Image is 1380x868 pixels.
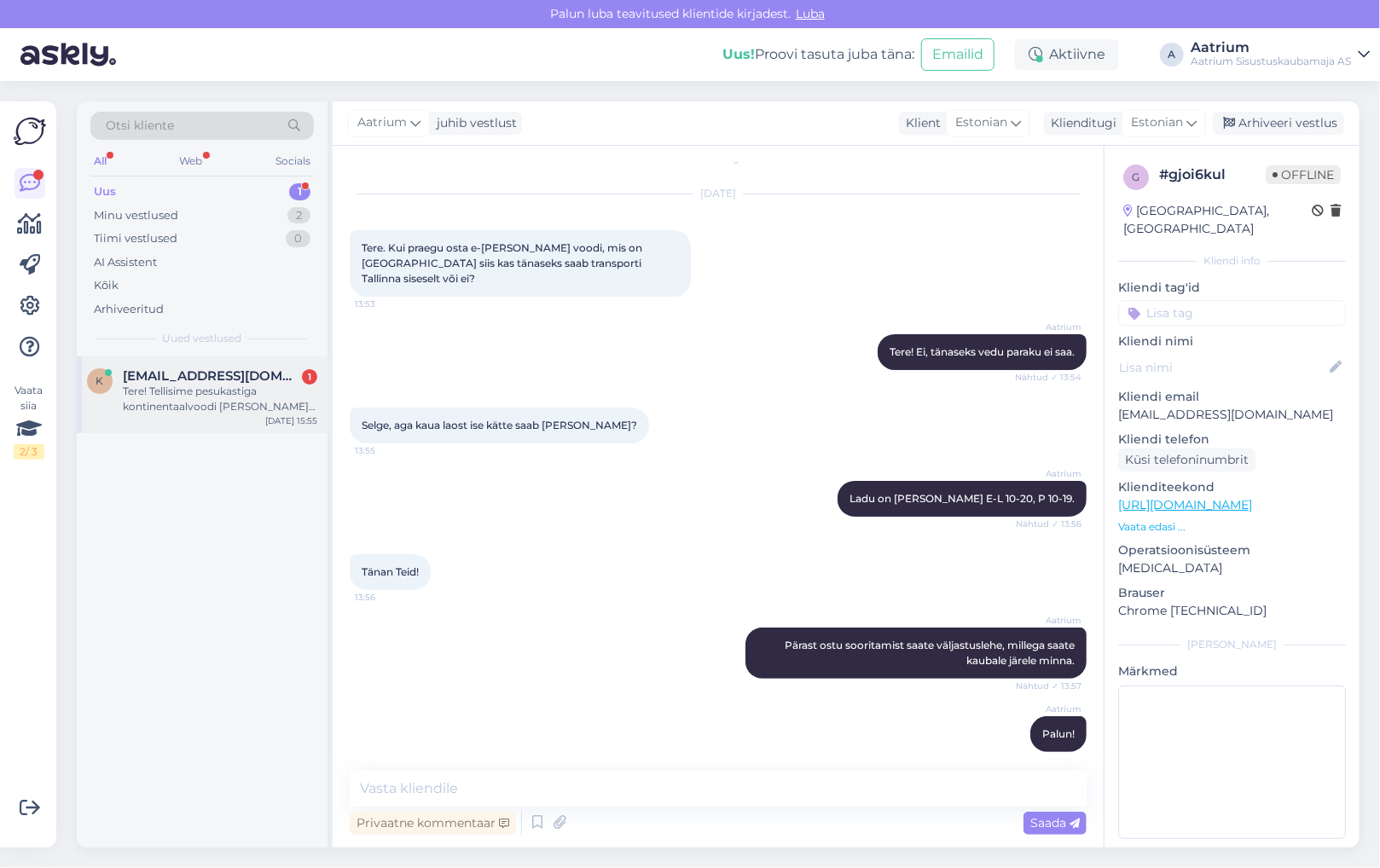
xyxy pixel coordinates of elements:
[163,331,242,346] span: Uued vestlused
[14,115,46,148] img: Askly Logo
[1016,518,1081,530] span: Nähtud ✓ 13:56
[1118,541,1346,559] p: Operatsioonisüsteem
[1119,358,1326,377] input: Lisa nimi
[96,374,104,387] span: k
[362,419,637,431] span: Selge, aga kaua laost ise kätte saab [PERSON_NAME]?
[1123,202,1312,238] div: [GEOGRAPHIC_DATA], [GEOGRAPHIC_DATA]
[123,384,317,414] div: Tere! Tellisime pesukastiga kontinentaalvoodi [PERSON_NAME] pocket 180x200 hall ning sellega ei o...
[1118,448,1255,472] div: Küsi telefoninumbrit
[1191,41,1351,55] div: Aatrium
[1266,165,1341,184] span: Offline
[123,368,300,384] span: kalevmattias@gmail.com
[722,44,914,65] div: Proovi tasuta juba täna:
[1118,478,1346,496] p: Klienditeekond
[289,183,310,200] div: 1
[1015,371,1081,384] span: Nähtud ✓ 13:54
[355,298,419,310] span: 13:53
[272,150,314,172] div: Socials
[94,230,177,247] div: Tiimi vestlused
[1030,815,1080,830] span: Saada
[94,301,164,318] div: Arhiveeritud
[94,254,157,271] div: AI Assistent
[1018,321,1081,333] span: Aatrium
[14,383,44,460] div: Vaata siia
[94,207,178,224] div: Minu vestlused
[722,46,755,62] b: Uus!
[1118,431,1346,448] p: Kliendi telefon
[430,114,517,132] div: juhib vestlust
[1118,519,1346,535] p: Vaata edasi ...
[1159,165,1266,185] div: # gjoi6kul
[14,444,44,460] div: 2 / 3
[265,414,317,427] div: [DATE] 15:55
[1118,637,1346,652] div: [PERSON_NAME]
[1133,171,1140,183] span: g
[1191,41,1370,68] a: AatriumAatrium Sisustuskaubamaja AS
[1191,55,1351,68] div: Aatrium Sisustuskaubamaja AS
[94,183,116,200] div: Uus
[94,277,119,294] div: Kõik
[1018,614,1081,627] span: Aatrium
[1118,333,1346,350] p: Kliendi nimi
[890,345,1075,358] span: Tere! Ei, tänaseks vedu paraku ei saa.
[1016,680,1081,692] span: Nähtud ✓ 13:57
[355,444,419,457] span: 13:55
[286,230,310,247] div: 0
[1118,497,1252,512] a: [URL][DOMAIN_NAME]
[1160,43,1184,67] div: A
[355,591,419,604] span: 13:56
[791,6,830,21] span: Luba
[1118,559,1346,577] p: [MEDICAL_DATA]
[1118,300,1346,326] input: Lisa tag
[1016,753,1081,766] span: Nähtud ✓ 13:57
[1042,727,1075,740] span: Palun!
[302,369,317,385] div: 1
[350,812,516,835] div: Privaatne kommentaar
[785,639,1077,667] span: Pärast ostu sooritamist saate väljastuslehe, millega saate kaubale järele minna.
[357,113,407,132] span: Aatrium
[1131,113,1183,132] span: Estonian
[899,114,941,132] div: Klient
[849,492,1075,505] span: Ladu on [PERSON_NAME] E-L 10-20, P 10-19.
[177,150,206,172] div: Web
[955,113,1007,132] span: Estonian
[362,565,419,578] span: Tänan Teid!
[1118,602,1346,620] p: Chrome [TECHNICAL_ID]
[1118,584,1346,602] p: Brauser
[1018,467,1081,480] span: Aatrium
[1118,663,1346,680] p: Märkmed
[1044,114,1116,132] div: Klienditugi
[1118,279,1346,297] p: Kliendi tag'id
[90,150,110,172] div: All
[350,186,1087,201] div: [DATE]
[1015,39,1119,70] div: Aktiivne
[1213,112,1344,135] div: Arhiveeri vestlus
[1118,388,1346,406] p: Kliendi email
[106,117,174,135] span: Otsi kliente
[1118,406,1346,424] p: [EMAIL_ADDRESS][DOMAIN_NAME]
[1018,703,1081,715] span: Aatrium
[362,241,645,285] span: Tere. Kui praegu osta e-[PERSON_NAME] voodi, mis on [GEOGRAPHIC_DATA] siis kas tänaseks saab tran...
[921,38,994,71] button: Emailid
[1118,253,1346,269] div: Kliendi info
[287,207,310,224] div: 2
